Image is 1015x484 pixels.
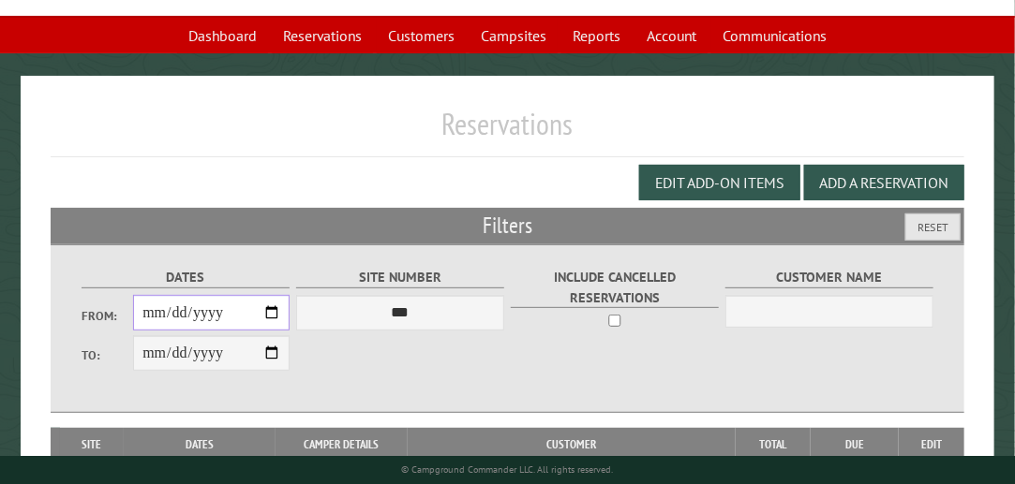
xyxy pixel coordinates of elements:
[82,346,134,364] label: To:
[272,18,373,53] a: Reservations
[276,428,408,461] th: Camper Details
[124,428,276,461] th: Dates
[60,428,124,461] th: Site
[82,307,134,325] label: From:
[804,165,964,200] button: Add a Reservation
[736,428,811,461] th: Total
[511,267,720,308] label: Include Cancelled Reservations
[470,18,558,53] a: Campsites
[401,463,613,476] small: © Campground Commander LLC. All rights reserved.
[899,428,963,461] th: Edit
[561,18,632,53] a: Reports
[82,267,291,288] label: Dates
[639,165,800,200] button: Edit Add-on Items
[377,18,466,53] a: Customers
[635,18,708,53] a: Account
[177,18,268,53] a: Dashboard
[811,428,900,461] th: Due
[711,18,838,53] a: Communications
[725,267,934,288] label: Customer Name
[51,208,964,243] h2: Filters
[296,267,505,288] label: Site Number
[905,213,961,241] button: Reset
[51,106,964,157] h1: Reservations
[408,428,735,461] th: Customer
